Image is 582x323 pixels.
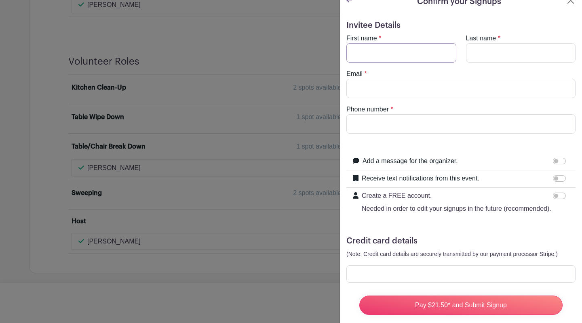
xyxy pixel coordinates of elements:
label: Email [346,69,363,79]
input: Pay $21.50* and Submit Signup [359,296,563,315]
p: Needed in order to edit your signups in the future (recommended). [362,204,551,214]
label: First name [346,34,377,43]
small: (Note: Credit card details are securely transmitted by our payment processor Stripe.) [346,251,558,257]
h5: Credit card details [346,236,576,246]
iframe: Secure card payment input frame [352,270,570,278]
p: Create a FREE account. [362,191,551,201]
label: Receive text notifications from this event. [362,174,479,183]
label: Phone number [346,105,389,114]
h5: Invitee Details [346,21,576,30]
label: Add a message for the organizer. [363,156,458,166]
label: Last name [466,34,496,43]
